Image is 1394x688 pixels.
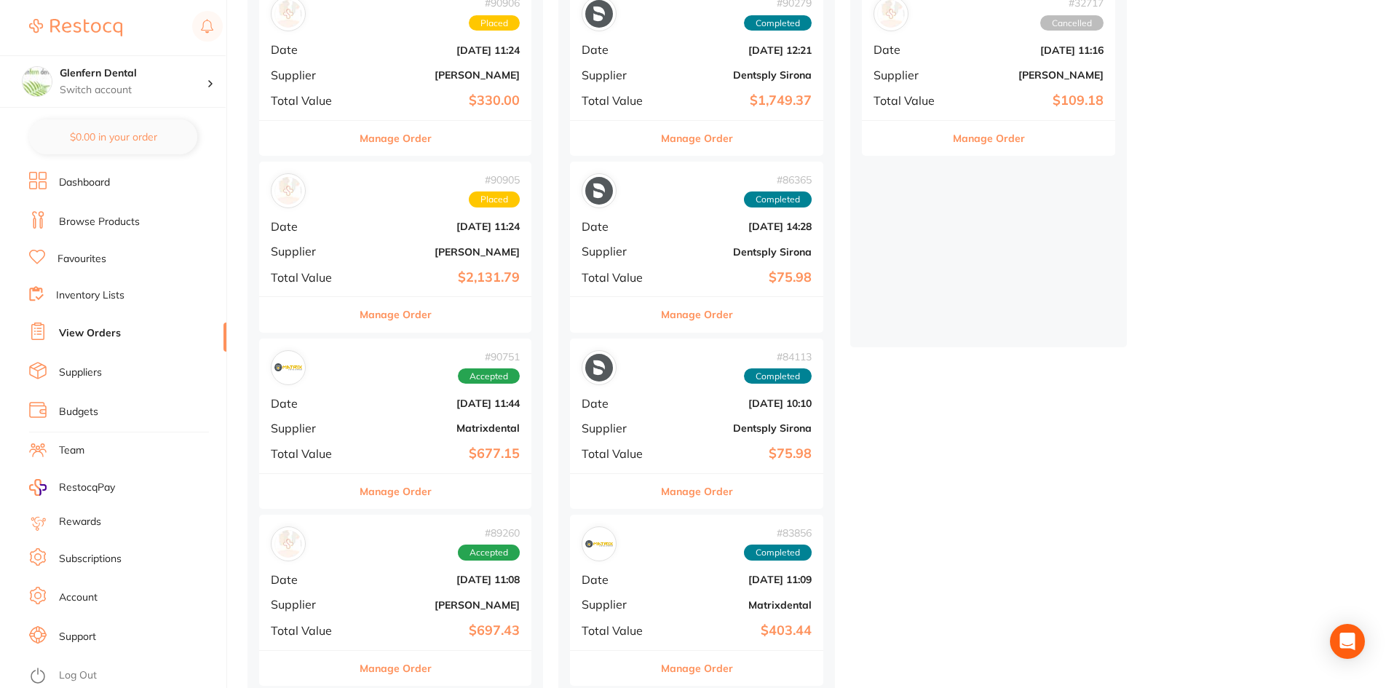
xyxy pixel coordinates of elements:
b: $75.98 [666,446,812,462]
b: $677.15 [362,446,520,462]
a: Account [59,590,98,605]
img: Restocq Logo [29,19,122,36]
span: Date [582,220,654,233]
span: Placed [469,191,520,207]
span: Date [582,573,654,586]
div: Matrixdental#90751AcceptedDate[DATE] 11:44SupplierMatrixdentalTotal Value$677.15Manage Order [259,339,531,510]
b: [DATE] 11:44 [362,398,520,409]
b: Dentsply Sirona [666,246,812,258]
b: $1,749.37 [666,93,812,108]
span: Total Value [582,271,654,284]
span: Total Value [271,447,350,460]
b: Matrixdental [666,599,812,611]
b: [PERSON_NAME] [362,599,520,611]
b: [PERSON_NAME] [958,69,1104,81]
span: Supplier [271,422,350,435]
span: RestocqPay [59,481,115,495]
b: [DATE] 14:28 [666,221,812,232]
span: # 90905 [469,174,520,186]
b: [DATE] 11:08 [362,574,520,585]
span: Supplier [271,68,350,82]
button: Manage Order [360,651,432,686]
b: [DATE] 10:10 [666,398,812,409]
span: Date [582,43,654,56]
span: # 86365 [744,174,812,186]
span: Date [271,573,350,586]
span: Accepted [458,368,520,384]
span: Supplier [271,598,350,611]
button: Manage Order [661,474,733,509]
span: Accepted [458,545,520,561]
span: # 83856 [744,527,812,539]
button: Manage Order [661,651,733,686]
p: Switch account [60,83,207,98]
span: Supplier [271,245,350,258]
span: Supplier [582,245,654,258]
a: Subscriptions [59,552,122,566]
button: Manage Order [953,121,1025,156]
img: Glenfern Dental [23,67,52,96]
span: Total Value [582,624,654,637]
a: Dashboard [59,175,110,190]
button: Manage Order [661,297,733,332]
a: Restocq Logo [29,11,122,44]
span: Total Value [582,447,654,460]
a: Support [59,630,96,644]
img: Dentsply Sirona [585,177,613,205]
a: View Orders [59,326,121,341]
span: Total Value [271,94,350,107]
b: $330.00 [362,93,520,108]
img: Adam Dental [274,530,302,558]
span: Total Value [874,94,946,107]
button: Manage Order [360,474,432,509]
span: Date [271,43,350,56]
button: Log Out [29,665,222,688]
span: Date [271,220,350,233]
span: # 90751 [458,351,520,363]
a: Rewards [59,515,101,529]
button: Manage Order [661,121,733,156]
a: RestocqPay [29,479,115,496]
b: [DATE] 11:16 [958,44,1104,56]
a: Suppliers [59,365,102,380]
img: Dentsply Sirona [585,354,613,381]
span: Date [874,43,946,56]
span: Total Value [271,271,350,284]
span: Completed [744,368,812,384]
b: [DATE] 12:21 [666,44,812,56]
b: $109.18 [958,93,1104,108]
div: Adam Dental#89260AcceptedDate[DATE] 11:08Supplier[PERSON_NAME]Total Value$697.43Manage Order [259,515,531,686]
h4: Glenfern Dental [60,66,207,81]
span: Supplier [874,68,946,82]
b: $403.44 [666,623,812,638]
b: [PERSON_NAME] [362,69,520,81]
span: Supplier [582,68,654,82]
button: $0.00 in your order [29,119,197,154]
b: [PERSON_NAME] [362,246,520,258]
img: Matrixdental [585,530,613,558]
a: Budgets [59,405,98,419]
span: Supplier [582,422,654,435]
span: Completed [744,191,812,207]
span: Cancelled [1040,15,1104,31]
img: Adam Dental [274,177,302,205]
b: Dentsply Sirona [666,422,812,434]
b: [DATE] 11:24 [362,221,520,232]
button: Manage Order [360,121,432,156]
span: Date [271,397,350,410]
b: [DATE] 11:09 [666,574,812,585]
span: Supplier [582,598,654,611]
span: Date [582,397,654,410]
b: $2,131.79 [362,270,520,285]
span: # 89260 [458,527,520,539]
span: Completed [744,15,812,31]
a: Team [59,443,84,458]
a: Favourites [58,252,106,266]
b: [DATE] 11:24 [362,44,520,56]
a: Browse Products [59,215,140,229]
span: # 84113 [744,351,812,363]
span: Completed [744,545,812,561]
span: Placed [469,15,520,31]
div: Open Intercom Messenger [1330,624,1365,659]
span: Total Value [271,624,350,637]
